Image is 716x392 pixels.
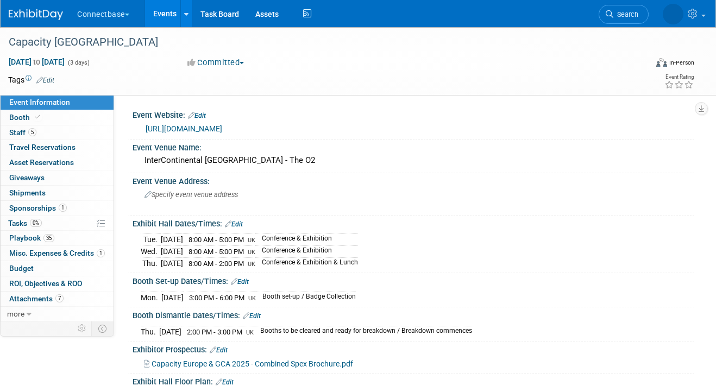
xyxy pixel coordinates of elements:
[1,292,114,306] a: Attachments7
[189,248,244,256] span: 8:00 AM - 5:00 PM
[161,292,184,303] td: [DATE]
[161,246,183,258] td: [DATE]
[254,326,472,337] td: Booths to be cleared and ready for breakdown / Breakdown commences
[256,292,356,303] td: Booth set-up / Badge Collection
[1,155,114,170] a: Asset Reservations
[561,5,611,24] a: Search
[67,59,90,66] span: (3 days)
[669,59,694,67] div: In-Person
[1,140,114,155] a: Travel Reservations
[189,294,244,302] span: 3:00 PM - 6:00 PM
[152,359,353,368] span: Capacity Europe & GCA 2025 - Combined Spex Brochure.pdf
[664,74,694,80] div: Event Rating
[9,233,54,242] span: Playbook
[141,152,686,169] div: InterContinental [GEOGRAPHIC_DATA] - The O2
[210,346,228,354] a: Edit
[1,125,114,140] a: Staff5
[1,216,114,231] a: Tasks0%
[5,33,636,52] div: Capacity [GEOGRAPHIC_DATA]
[141,292,161,303] td: Mon.
[7,309,24,318] span: more
[73,321,92,336] td: Personalize Event Tab Strip
[9,249,105,257] span: Misc. Expenses & Credits
[189,236,244,244] span: 8:00 AM - 5:00 PM
[1,261,114,276] a: Budget
[1,246,114,261] a: Misc. Expenses & Credits1
[141,234,161,246] td: Tue.
[1,201,114,216] a: Sponsorships1
[133,342,694,356] div: Exhibitor Prospectus:
[9,188,46,197] span: Shipments
[32,58,42,66] span: to
[28,128,36,136] span: 5
[594,56,695,73] div: Event Format
[248,249,255,256] span: UK
[9,128,36,137] span: Staff
[1,110,114,125] a: Booth
[97,249,105,257] span: 1
[248,261,255,268] span: UK
[1,186,114,200] a: Shipments
[133,107,694,121] div: Event Website:
[35,114,40,120] i: Booth reservation complete
[255,234,358,246] td: Conference & Exhibition
[216,378,234,386] a: Edit
[248,295,256,302] span: UK
[188,112,206,119] a: Edit
[36,77,54,84] a: Edit
[92,321,114,336] td: Toggle Event Tabs
[184,57,248,68] button: Committed
[9,204,67,212] span: Sponsorships
[59,204,67,212] span: 1
[9,98,70,106] span: Event Information
[187,328,242,336] span: 2:00 PM - 3:00 PM
[133,216,694,230] div: Exhibit Hall Dates/Times:
[43,234,54,242] span: 35
[231,278,249,286] a: Edit
[161,257,183,269] td: [DATE]
[159,326,181,337] td: [DATE]
[144,359,353,368] a: Capacity Europe & GCA 2025 - Combined Spex Brochure.pdf
[145,191,238,199] span: Specify event venue address
[9,294,64,303] span: Attachments
[55,294,64,302] span: 7
[8,219,42,227] span: Tasks
[1,307,114,321] a: more
[9,9,63,20] img: ExhibitDay
[141,257,161,269] td: Thu.
[141,246,161,258] td: Wed.
[9,158,74,167] span: Asset Reservations
[625,6,683,18] img: Melissa Frank
[576,10,601,18] span: Search
[656,58,667,67] img: Format-Inperson.png
[9,173,45,182] span: Giveaways
[1,170,114,185] a: Giveaways
[9,113,42,122] span: Booth
[133,374,694,388] div: Exhibit Hall Floor Plan:
[189,260,244,268] span: 8:00 AM - 2:00 PM
[255,246,358,258] td: Conference & Exhibition
[133,140,694,153] div: Event Venue Name:
[133,273,694,287] div: Booth Set-up Dates/Times:
[9,143,76,151] span: Travel Reservations
[8,57,65,67] span: [DATE] [DATE]
[8,74,54,85] td: Tags
[161,234,183,246] td: [DATE]
[9,279,82,288] span: ROI, Objectives & ROO
[248,237,255,244] span: UK
[1,231,114,245] a: Playbook35
[243,312,261,320] a: Edit
[133,307,694,321] div: Booth Dismantle Dates/Times:
[1,276,114,291] a: ROI, Objectives & ROO
[30,219,42,227] span: 0%
[255,257,358,269] td: Conference & Exhibition & Lunch
[9,264,34,273] span: Budget
[141,326,159,337] td: Thu.
[225,220,243,228] a: Edit
[133,173,694,187] div: Event Venue Address:
[1,95,114,110] a: Event Information
[246,329,254,336] span: UK
[146,124,222,133] a: [URL][DOMAIN_NAME]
